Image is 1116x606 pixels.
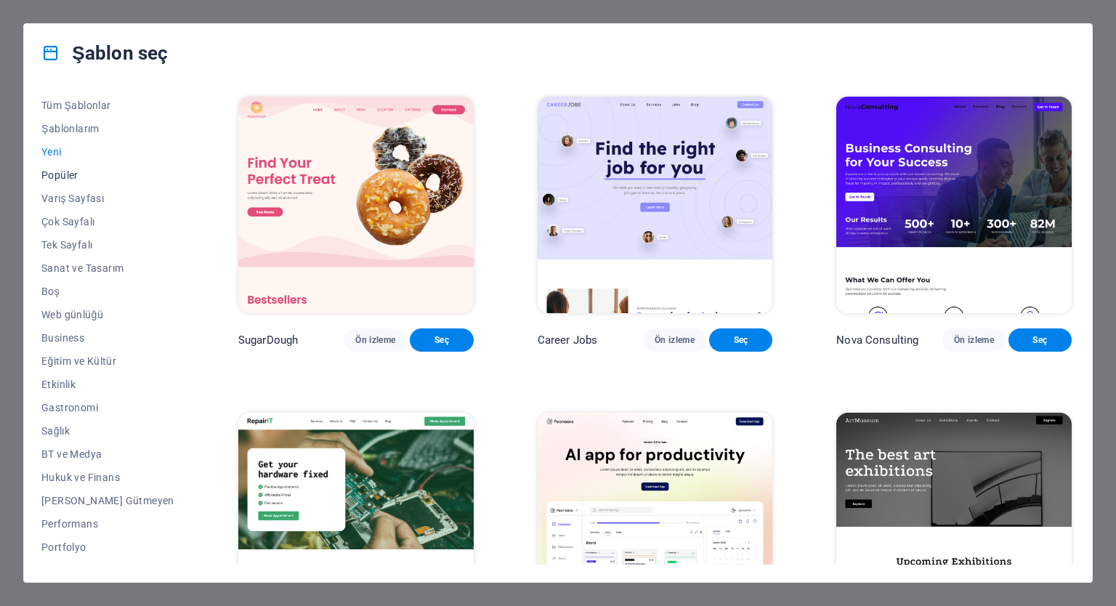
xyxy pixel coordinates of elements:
[41,117,174,140] button: Şablonlarım
[41,443,174,466] button: BT ve Medya
[238,333,298,347] p: SugarDough
[41,262,174,274] span: Sanat ve Tasarım
[41,123,174,134] span: Şablonlarım
[41,100,174,111] span: Tüm Şablonlar
[538,97,773,313] img: Career Jobs
[41,163,174,187] button: Popüler
[1008,328,1072,352] button: Seç
[41,309,174,320] span: Web günlüğü
[41,419,174,443] button: Sağlık
[41,303,174,326] button: Web günlüğü
[41,326,174,350] button: Business
[41,146,174,158] span: Yeni
[41,559,174,582] button: Hizmetler
[355,334,395,346] span: Ön izleme
[643,328,706,352] button: Ön izleme
[721,334,761,346] span: Seç
[41,256,174,280] button: Sanat ve Tasarım
[41,193,174,204] span: Varış Sayfası
[41,466,174,489] button: Hukuk ve Finans
[344,328,407,352] button: Ön izleme
[709,328,772,352] button: Seç
[41,332,174,344] span: Business
[238,97,474,313] img: SugarDough
[1020,334,1060,346] span: Seç
[655,334,695,346] span: Ön izleme
[41,518,174,530] span: Performans
[41,472,174,483] span: Hukuk ve Finans
[538,333,598,347] p: Career Jobs
[41,396,174,419] button: Gastronomi
[41,216,174,227] span: Çok Sayfalı
[836,97,1072,313] img: Nova Consulting
[41,94,174,117] button: Tüm Şablonlar
[942,328,1006,352] button: Ön izleme
[41,280,174,303] button: Boş
[41,373,174,396] button: Etkinlik
[421,334,461,346] span: Seç
[41,350,174,373] button: Eğitim ve Kültür
[41,402,174,413] span: Gastronomi
[836,333,918,347] p: Nova Consulting
[41,495,174,506] span: [PERSON_NAME] Gütmeyen
[41,536,174,559] button: Portfolyo
[41,379,174,390] span: Etkinlik
[41,489,174,512] button: [PERSON_NAME] Gütmeyen
[41,41,168,65] h4: Şablon seç
[410,328,473,352] button: Seç
[41,233,174,256] button: Tek Sayfalı
[41,187,174,210] button: Varış Sayfası
[41,448,174,460] span: BT ve Medya
[41,512,174,536] button: Performans
[41,140,174,163] button: Yeni
[41,541,174,553] span: Portfolyo
[41,239,174,251] span: Tek Sayfalı
[41,425,174,437] span: Sağlık
[954,334,994,346] span: Ön izleme
[41,210,174,233] button: Çok Sayfalı
[41,169,174,181] span: Popüler
[41,355,174,367] span: Eğitim ve Kültür
[41,286,174,297] span: Boş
